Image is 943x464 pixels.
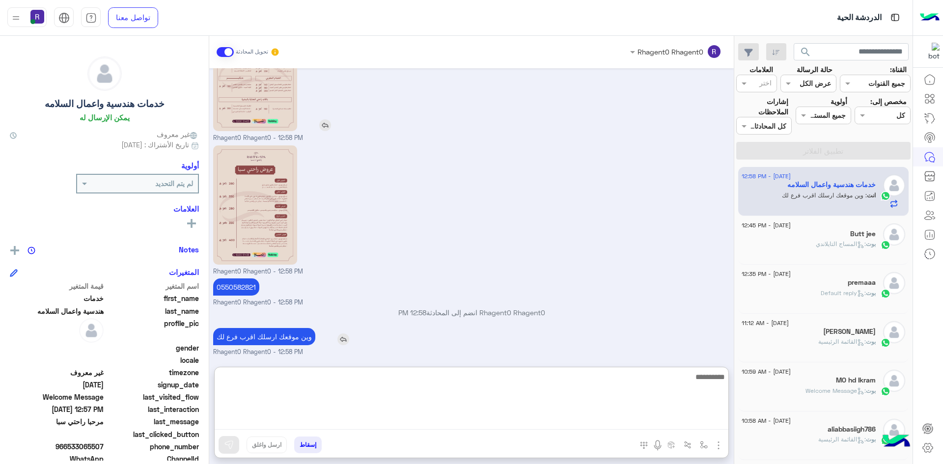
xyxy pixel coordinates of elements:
[800,46,811,58] span: search
[866,338,876,345] span: بوت
[736,96,788,117] label: إشارات الملاحظات
[108,7,158,28] a: تواصل معنا
[10,441,104,452] span: 966533065507
[818,436,866,443] span: : القائمة الرئيسية
[398,308,426,317] span: 12:58 PM
[10,204,199,213] h6: العلامات
[213,307,730,318] p: Rhagent0 Rhagent0 انضم إلى المحادثة
[213,12,298,131] img: 2KfZhNmF2LPYp9isLmpwZw%3D%3D.jpg
[224,440,234,450] img: send message
[10,392,104,402] span: Welcome Message
[106,454,199,464] span: ChannelId
[742,221,791,230] span: [DATE] - 12:45 PM
[831,96,847,107] label: أولوية
[179,245,199,254] h6: Notes
[667,441,675,449] img: create order
[818,338,866,345] span: : القائمة الرئيسية
[294,437,322,453] button: إسقاط
[700,441,708,449] img: select flow
[920,7,940,28] img: Logo
[749,64,773,75] label: العلامات
[883,223,905,246] img: defaultAdmin.png
[213,134,303,143] span: Rhagent0 Rhagent0 - 12:58 PM
[742,270,791,278] span: [DATE] - 12:35 PM
[106,355,199,365] span: locale
[337,333,349,345] img: reply
[10,306,104,316] span: هندسية واعمال السلامه
[883,272,905,294] img: defaultAdmin.png
[106,343,199,353] span: gender
[797,64,832,75] label: حالة الرسالة
[106,392,199,402] span: last_visited_flow
[759,78,773,90] div: اختر
[106,306,199,316] span: last_name
[10,454,104,464] span: 2
[922,43,940,60] img: 322853014244696
[664,437,680,453] button: create order
[106,380,199,390] span: signup_date
[850,230,876,238] h5: Butt jee
[866,387,876,394] span: بوت
[742,172,791,181] span: [DATE] - 12:58 PM
[828,425,876,434] h5: aliabbasiigh786
[816,240,866,247] span: : المساج التايلاندي
[794,43,818,64] button: search
[881,240,890,250] img: WhatsApp
[181,161,199,170] h6: أولوية
[821,289,866,297] span: : Default reply
[169,268,199,276] h6: المتغيرات
[883,370,905,392] img: defaultAdmin.png
[680,437,696,453] button: Trigger scenario
[106,293,199,303] span: first_name
[640,441,648,449] img: make a call
[866,289,876,297] span: بوت
[106,429,199,439] span: last_clicked_button
[696,437,712,453] button: select flow
[742,319,789,328] span: [DATE] - 11:12 AM
[10,246,19,255] img: add
[121,139,189,150] span: تاريخ الأشتراك : [DATE]
[870,96,907,107] label: مخصص إلى:
[106,367,199,378] span: timezone
[10,416,104,427] span: مرحبا راحتي سبا
[106,404,199,414] span: last_interaction
[236,48,268,56] small: تحويل المحادثة
[30,10,44,24] img: userImage
[10,367,104,378] span: غير معروف
[213,278,259,296] p: 2/9/2025, 12:58 PM
[106,318,199,341] span: profile_pic
[58,12,70,24] img: tab
[713,439,724,451] img: send attachment
[213,267,303,276] span: Rhagent0 Rhagent0 - 12:58 PM
[106,416,199,427] span: last_message
[106,441,199,452] span: phone_number
[319,119,331,131] img: reply
[213,328,315,345] p: 2/9/2025, 12:58 PM
[247,437,287,453] button: ارسل واغلق
[10,343,104,353] span: null
[889,11,901,24] img: tab
[848,278,876,287] h5: premaaa
[881,386,890,396] img: WhatsApp
[10,380,104,390] span: 2025-09-02T09:57:27.746Z
[213,145,298,265] img: 2KfZhNio2KfZgtin2KouanBn.jpg
[866,436,876,443] span: بوت
[157,129,199,139] span: غير معروف
[883,174,905,196] img: defaultAdmin.png
[106,281,199,291] span: اسم المتغير
[10,293,104,303] span: خدمات
[866,240,876,247] span: بوت
[881,338,890,348] img: WhatsApp
[213,348,303,357] span: Rhagent0 Rhagent0 - 12:58 PM
[736,142,911,160] button: تطبيق الفلاتر
[805,387,866,394] span: : Welcome Message
[10,355,104,365] span: null
[742,416,791,425] span: [DATE] - 10:58 AM
[836,376,876,384] h5: MO hd Ikram
[883,419,905,441] img: defaultAdmin.png
[80,113,130,122] h6: يمكن الإرسال له
[823,328,876,336] h5: أحمد
[81,7,101,28] a: tab
[879,425,914,459] img: hulul-logo.png
[45,98,165,109] h5: خدمات هندسية واعمال السلامه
